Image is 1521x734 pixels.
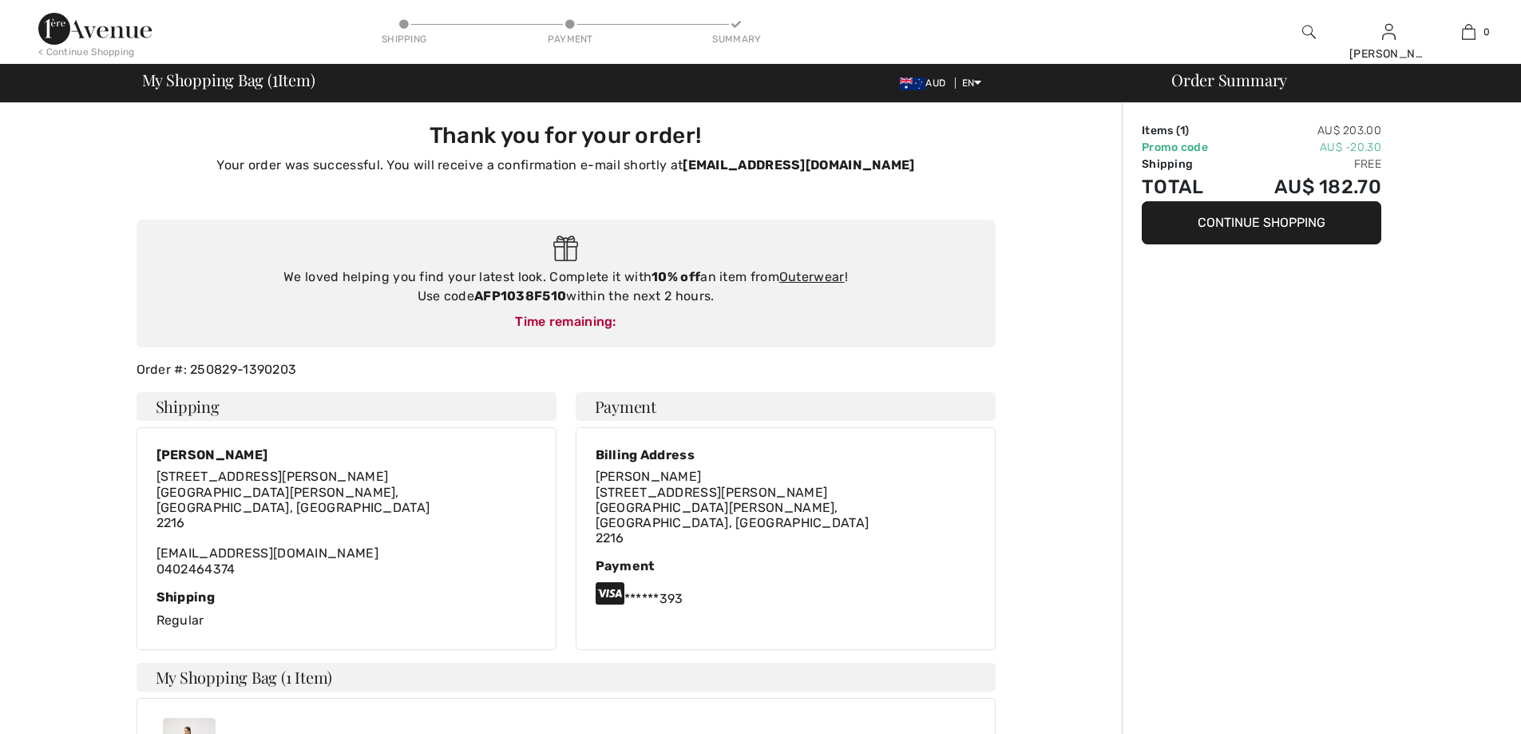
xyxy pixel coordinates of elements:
img: Australian Dollar [900,77,925,90]
h3: Thank you for your order! [146,122,986,149]
td: AU$ 182.70 [1234,173,1381,201]
span: 1 [1180,124,1185,137]
strong: [EMAIL_ADDRESS][DOMAIN_NAME] [683,157,914,173]
p: Your order was successful. You will receive a confirmation e-mail shortly at [146,156,986,175]
div: Summary [712,32,760,46]
td: Items ( ) [1142,122,1234,139]
a: Outerwear [779,269,845,284]
td: Promo code [1142,139,1234,156]
td: AU$ 203.00 [1234,122,1381,139]
img: Gift.svg [553,236,578,262]
span: 1 [272,68,278,89]
span: My Shopping Bag ( Item) [142,72,315,88]
div: [PERSON_NAME] [156,447,537,462]
h4: Shipping [137,392,557,421]
div: Time remaining: [152,312,980,331]
div: < Continue Shopping [38,45,135,59]
td: Shipping [1142,156,1234,173]
img: 1ère Avenue [38,13,152,45]
span: [STREET_ADDRESS][PERSON_NAME] [GEOGRAPHIC_DATA][PERSON_NAME], [GEOGRAPHIC_DATA], [GEOGRAPHIC_DATA... [596,485,869,546]
span: [STREET_ADDRESS][PERSON_NAME] [GEOGRAPHIC_DATA][PERSON_NAME], [GEOGRAPHIC_DATA], [GEOGRAPHIC_DATA... [156,469,430,530]
td: Total [1142,173,1234,201]
td: Free [1234,156,1381,173]
a: Sign In [1382,24,1396,39]
div: Payment [596,558,976,573]
div: Shipping [380,32,428,46]
div: Shipping [156,589,537,605]
h4: Payment [576,392,996,421]
span: AUD [900,77,952,89]
div: Payment [546,32,594,46]
iframe: Opens a widget where you can find more information [1419,686,1505,726]
td: AU$ -20.30 [1234,139,1381,156]
img: My Bag [1462,22,1475,42]
span: [PERSON_NAME] [596,469,702,484]
span: 0 [1483,25,1490,39]
h4: My Shopping Bag (1 Item) [137,663,996,692]
span: EN [962,77,982,89]
a: 0 [1429,22,1507,42]
strong: 10% off [652,269,700,284]
img: My Info [1382,22,1396,42]
strong: AFP1038F510 [474,288,566,304]
div: [PERSON_NAME] [1349,46,1428,62]
button: Continue Shopping [1142,201,1381,244]
div: Billing Address [596,447,976,462]
div: [EMAIL_ADDRESS][DOMAIN_NAME] 0402464374 [156,469,537,576]
div: Regular [156,589,537,630]
div: Order #: 250829-1390203 [127,360,1005,379]
div: Order Summary [1152,72,1511,88]
div: We loved helping you find your latest look. Complete it with an item from ! Use code within the n... [152,268,980,306]
img: search the website [1302,22,1316,42]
